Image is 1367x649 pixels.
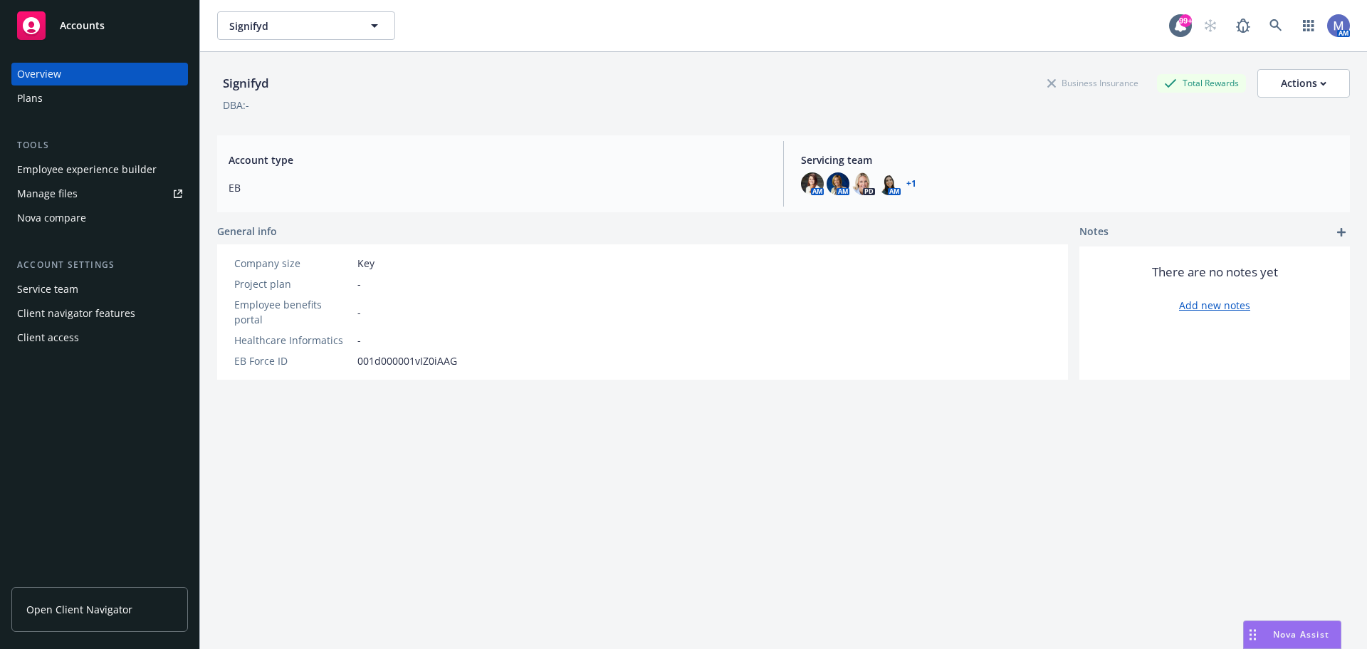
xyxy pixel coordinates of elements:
a: Accounts [11,6,188,46]
span: - [357,333,361,348]
img: photo [801,172,824,195]
img: photo [827,172,849,195]
span: There are no notes yet [1152,264,1278,281]
span: 001d000001vIZ0iAAG [357,353,457,368]
span: Key [357,256,375,271]
span: Notes [1079,224,1109,241]
a: Report a Bug [1229,11,1257,40]
div: Project plan [234,276,352,291]
a: Client access [11,326,188,349]
span: Servicing team [801,152,1339,167]
img: photo [1327,14,1350,37]
a: add [1333,224,1350,241]
div: Business Insurance [1040,74,1146,92]
div: Nova compare [17,207,86,229]
a: Start snowing [1196,11,1225,40]
button: Signifyd [217,11,395,40]
div: Signifyd [217,74,275,93]
div: Total Rewards [1157,74,1246,92]
div: Client navigator features [17,302,135,325]
span: Account type [229,152,766,167]
div: 99+ [1179,14,1192,27]
div: Overview [17,63,61,85]
a: Add new notes [1179,298,1250,313]
a: Switch app [1294,11,1323,40]
span: EB [229,180,766,195]
button: Nova Assist [1243,621,1341,649]
div: Employee benefits portal [234,297,352,327]
a: Employee experience builder [11,158,188,181]
div: Company size [234,256,352,271]
a: Client navigator features [11,302,188,325]
span: - [357,276,361,291]
a: Plans [11,87,188,110]
div: DBA: - [223,98,249,113]
a: Manage files [11,182,188,205]
a: Search [1262,11,1290,40]
span: General info [217,224,277,239]
span: Open Client Navigator [26,602,132,617]
div: Service team [17,278,78,301]
a: Overview [11,63,188,85]
div: Drag to move [1244,621,1262,648]
div: Plans [17,87,43,110]
div: Account settings [11,258,188,272]
div: Healthcare Informatics [234,333,352,348]
span: Nova Assist [1273,628,1329,640]
a: Service team [11,278,188,301]
div: Actions [1281,70,1326,97]
img: photo [878,172,901,195]
a: +1 [906,180,916,188]
img: photo [852,172,875,195]
span: Signifyd [229,19,352,33]
button: Actions [1257,69,1350,98]
span: Accounts [60,20,105,31]
div: Client access [17,326,79,349]
a: Nova compare [11,207,188,229]
div: EB Force ID [234,353,352,368]
span: - [357,305,361,320]
div: Tools [11,138,188,152]
div: Employee experience builder [17,158,157,181]
div: Manage files [17,182,78,205]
